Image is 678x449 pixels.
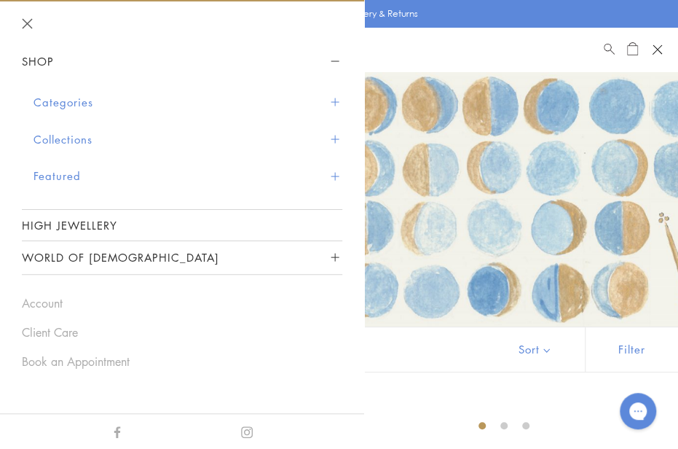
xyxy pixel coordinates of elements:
nav: Sidebar navigation [22,45,342,275]
a: Account [22,295,342,311]
a: Facebook [111,423,123,439]
button: Featured [33,157,342,195]
a: Instagram [241,423,253,439]
a: Open Shopping Bag [627,41,638,58]
button: Collections [33,121,342,158]
button: Close navigation [22,18,33,29]
a: Client Care [22,324,342,340]
button: Show sort by [486,327,585,372]
button: Open navigation [646,39,668,60]
button: Categories [33,84,342,121]
button: Show filters [585,327,678,372]
iframe: Gorgias live chat messenger [612,388,663,434]
button: Shop [22,45,342,78]
a: Book an Appointment [22,354,342,370]
a: Search [604,41,615,58]
a: High Jewellery [22,210,342,241]
button: World of [DEMOGRAPHIC_DATA] [22,241,342,274]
